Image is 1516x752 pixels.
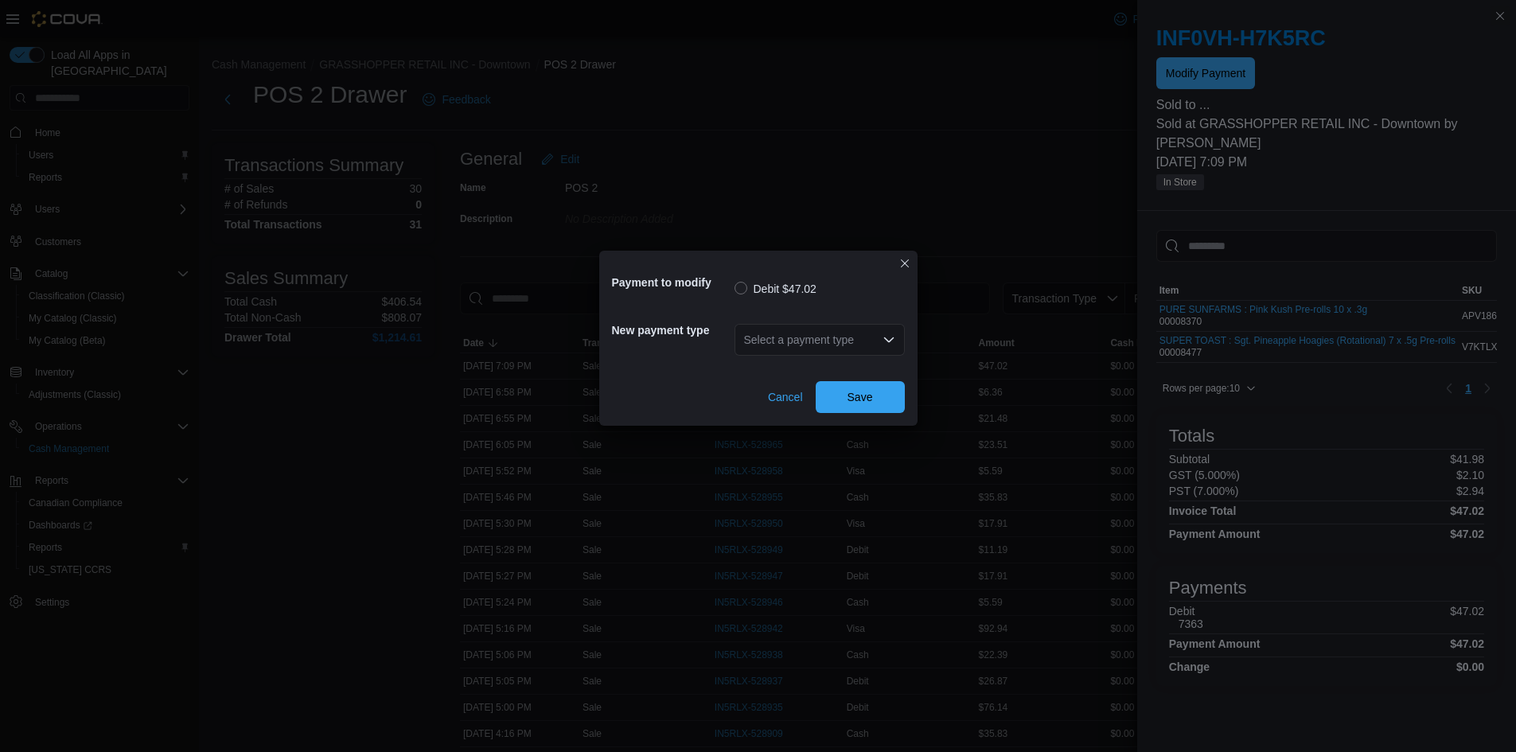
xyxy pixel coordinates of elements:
button: Open list of options [883,333,895,346]
span: Save [848,389,873,405]
button: Cancel [762,381,809,413]
label: Debit $47.02 [735,279,816,298]
span: Cancel [768,389,803,405]
button: Closes this modal window [895,254,914,273]
input: Accessible screen reader label [744,330,746,349]
button: Save [816,381,905,413]
h5: Payment to modify [612,267,731,298]
h5: New payment type [612,314,731,346]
